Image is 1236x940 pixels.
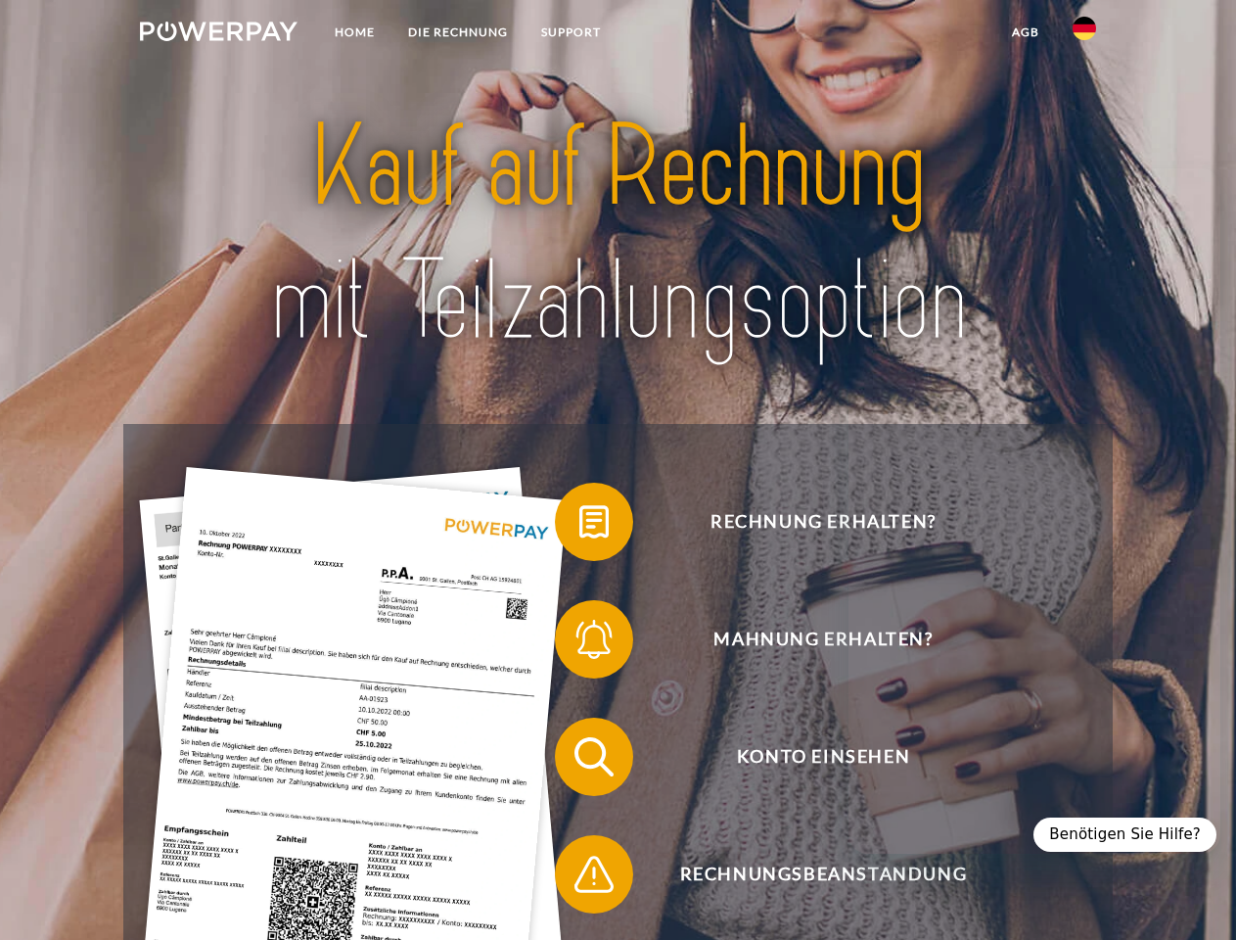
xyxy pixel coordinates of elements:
img: qb_bell.svg [570,615,618,664]
span: Rechnungsbeanstandung [583,835,1063,914]
img: de [1073,17,1096,40]
img: qb_search.svg [570,732,618,781]
span: Mahnung erhalten? [583,600,1063,679]
a: agb [995,15,1056,50]
a: DIE RECHNUNG [391,15,525,50]
img: title-powerpay_de.svg [187,94,1049,375]
img: qb_bill.svg [570,497,618,546]
span: Rechnung erhalten? [583,483,1063,561]
span: Konto einsehen [583,718,1063,796]
button: Konto einsehen [555,718,1064,796]
button: Rechnung erhalten? [555,483,1064,561]
button: Mahnung erhalten? [555,600,1064,679]
img: qb_warning.svg [570,850,618,899]
img: logo-powerpay-white.svg [140,22,298,41]
button: Rechnungsbeanstandung [555,835,1064,914]
a: Home [318,15,391,50]
iframe: Messaging window [848,168,1220,854]
a: SUPPORT [525,15,618,50]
